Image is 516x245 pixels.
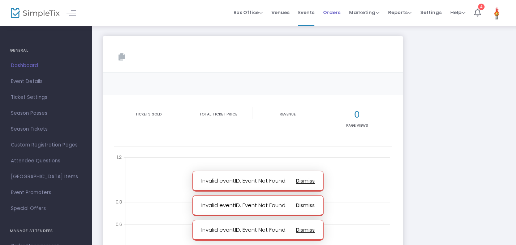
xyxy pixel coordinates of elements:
button: dismiss [296,175,315,187]
span: Reports [388,9,412,16]
span: Venues [271,3,289,22]
p: Page Views [324,123,390,128]
span: Marketing [349,9,379,16]
p: Revenue [254,111,321,117]
span: Help [450,9,465,16]
span: Event Promoters [11,188,81,197]
span: Dashboard [11,61,81,70]
div: 4 [478,4,485,10]
span: Orders [323,3,340,22]
span: Attendee Questions [11,156,81,166]
span: Event Details [11,77,81,86]
span: Box Office [233,9,263,16]
p: Invalid eventID. Event Not Found. [201,224,291,236]
span: Season Passes [11,109,81,118]
h4: MANAGE ATTENDEES [10,224,82,238]
button: dismiss [296,200,315,211]
span: Special Offers [11,204,81,213]
h2: 0 [324,109,390,120]
span: Ticket Settings [11,93,81,102]
button: dismiss [296,224,315,236]
p: Total Ticket Price [185,111,251,117]
span: Custom Registration Pages [11,140,81,150]
h4: GENERAL [10,43,82,58]
span: Settings [420,3,442,22]
span: [GEOGRAPHIC_DATA] Items [11,172,81,181]
p: Invalid eventID. Event Not Found. [201,200,291,211]
p: Tickets sold [115,111,181,117]
span: Events [298,3,314,22]
p: Invalid eventID. Event Not Found. [201,175,291,187]
span: Season Tickets [11,124,81,134]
